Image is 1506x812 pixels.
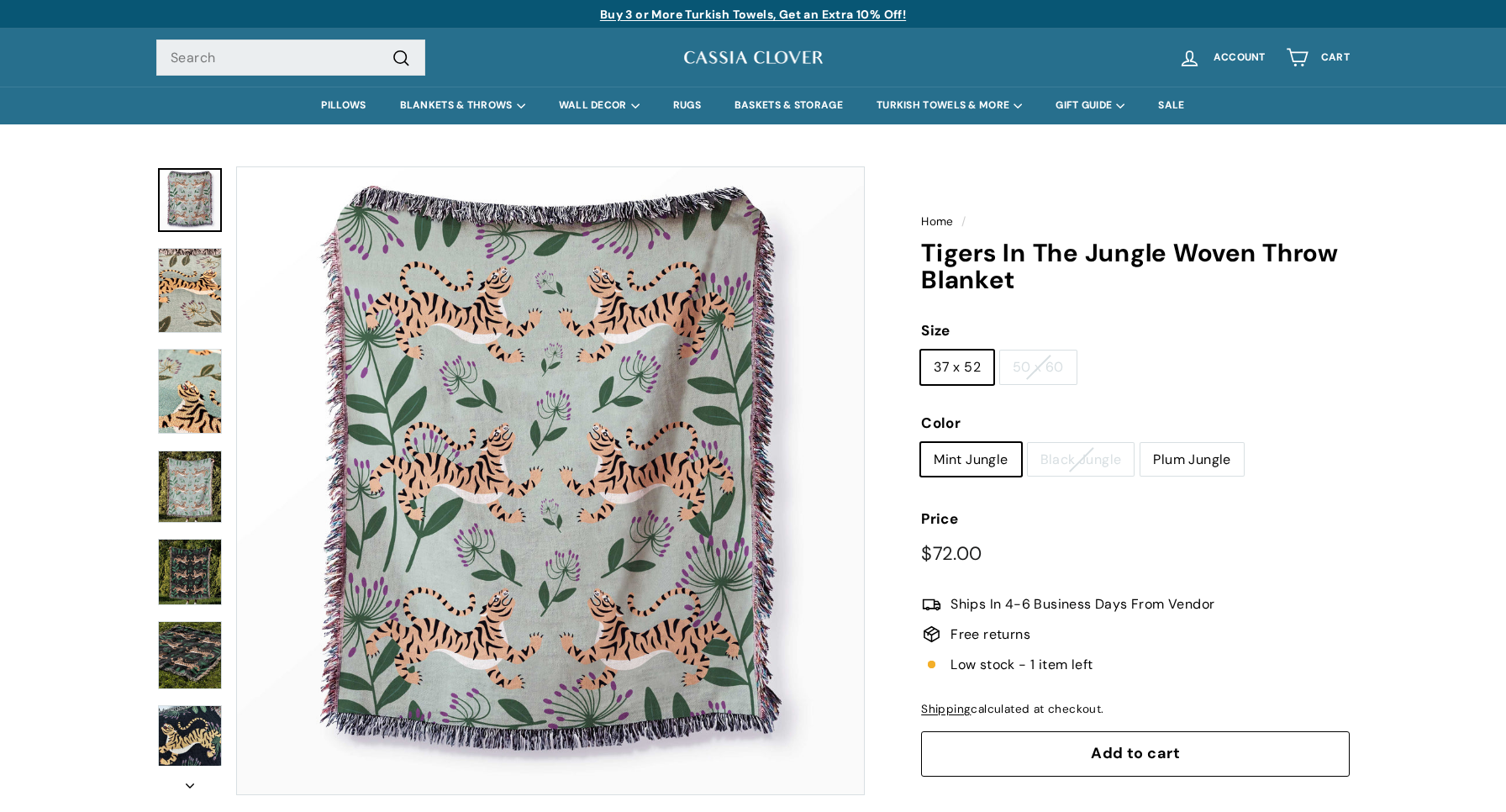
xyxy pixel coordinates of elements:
[156,40,425,76] input: Search
[1028,443,1135,477] label: Black Jungle
[158,451,222,523] img: Tigers In The Jungle Woven Throw Blanket
[1214,52,1266,63] span: Account
[921,214,954,229] a: Home
[950,593,1214,615] span: Ships In 4-6 Business Days From Vendor
[921,319,1350,342] label: Size
[158,248,222,333] img: Tigers In The Jungle Woven Throw Blanket
[921,700,1350,719] div: calculated at checkout.
[156,766,224,796] button: Next
[656,87,718,124] a: RUGS
[1141,87,1201,124] a: SALE
[921,213,1350,231] nav: breadcrumbs
[921,412,1350,435] label: Color
[1000,351,1077,384] label: 50 x 60
[158,621,222,689] img: Tigers In The Jungle Woven Throw Blanket
[921,240,1350,294] h1: Tigers In The Jungle Woven Throw Blanket
[921,351,993,384] label: 37 x 52
[1321,52,1350,63] span: Cart
[718,87,860,124] a: BASKETS & STORAGE
[1091,743,1180,763] span: Add to cart
[304,87,382,124] a: PILLOWS
[1039,87,1141,124] summary: GIFT GUIDE
[383,87,542,124] summary: BLANKETS & THROWS
[921,731,1350,777] button: Add to cart
[158,539,222,605] img: Tigers In The Jungle Woven Throw Blanket
[542,87,656,124] summary: WALL DECOR
[950,654,1093,676] span: Low stock - 1 item left
[921,541,982,566] span: $72.00
[950,624,1030,646] span: Free returns
[158,705,222,790] img: Tigers In The Jungle Woven Throw Blanket
[600,7,906,22] a: Buy 3 or More Turkish Towels, Get an Extra 10% Off!
[1140,443,1243,477] label: Plum Jungle
[158,349,222,434] img: Tigers In The Jungle Woven Throw Blanket
[921,702,971,716] a: Shipping
[921,508,1350,530] label: Price
[1168,33,1276,82] a: Account
[860,87,1039,124] summary: TURKISH TOWELS & MORE
[921,443,1020,477] label: Mint Jungle
[957,214,970,229] span: /
[123,87,1383,124] div: Primary
[1276,33,1360,82] a: Cart
[158,168,222,232] a: Tigers In The Jungle Woven Throw Blanket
